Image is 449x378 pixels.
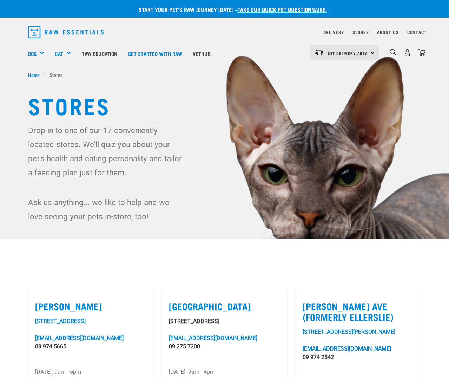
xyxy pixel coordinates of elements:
label: [PERSON_NAME] [35,301,146,312]
p: [DATE]: 9am - 6pm [35,368,146,376]
a: Dog [28,50,37,58]
a: 09 974 5665 [35,343,66,350]
p: [STREET_ADDRESS] [169,317,280,326]
a: 09 974 2542 [303,354,334,360]
a: Delivery [323,31,344,33]
label: [PERSON_NAME] Ave (Formerly Ellerslie) [303,301,414,322]
a: Stores [352,31,369,33]
nav: dropdown navigation [22,23,427,41]
span: Home [28,71,40,78]
img: user.png [404,49,411,56]
span: Set Delivery Area [328,52,368,54]
a: [EMAIL_ADDRESS][DOMAIN_NAME] [35,335,124,341]
a: About Us [377,31,398,33]
a: take our quick pet questionnaire. [238,8,327,11]
img: Raw Essentials Logo [28,26,104,38]
a: [EMAIL_ADDRESS][DOMAIN_NAME] [169,335,257,341]
p: Drop in to one of our 17 conveniently located stores. We'll quiz you about your pet's health and ... [28,123,185,180]
label: [GEOGRAPHIC_DATA] [169,301,280,312]
a: [STREET_ADDRESS][PERSON_NAME] [303,328,395,335]
nav: breadcrumbs [28,71,421,78]
a: Contact [407,31,427,33]
a: 09 275 7200 [169,343,200,350]
a: Vethub [187,39,216,67]
img: home-icon@2x.png [418,49,425,56]
p: [DATE]: 9am - 4pm [169,368,280,376]
a: [EMAIL_ADDRESS][DOMAIN_NAME] [303,345,391,352]
a: Get started with Raw [123,39,187,67]
a: Raw Education [76,39,123,67]
img: van-moving.png [315,49,324,56]
h1: Stores [28,92,421,118]
p: Ask us anything... we like to help and we love seeing your pets in-store, too! [28,195,185,223]
a: Cat [55,50,63,58]
a: Home [28,71,44,78]
a: [STREET_ADDRESS] [35,318,86,325]
img: home-icon-1@2x.png [390,49,396,56]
